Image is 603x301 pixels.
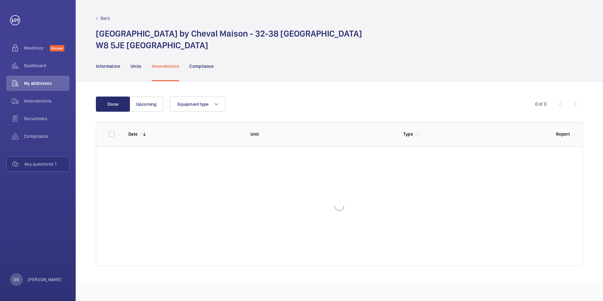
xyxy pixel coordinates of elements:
span: Interventions [24,98,69,104]
span: Any questions ? [24,161,69,167]
p: Unit [250,131,393,137]
div: 0 of 0 [535,101,547,107]
h1: [GEOGRAPHIC_DATA] by Cheval Maison - 32-38 [GEOGRAPHIC_DATA] W8 5JE [GEOGRAPHIC_DATA] [96,28,362,51]
p: [PERSON_NAME] [28,276,62,283]
span: Discover [50,45,64,51]
p: Back [101,15,110,21]
button: Upcoming [129,97,163,112]
p: Date [128,131,138,137]
p: Type [403,131,413,137]
p: Units [131,63,142,69]
span: Dashboard [24,62,69,69]
span: Equipment type [178,102,209,107]
p: Information [96,63,120,69]
span: My addresses [24,80,69,86]
p: Compliance [189,63,214,69]
button: Equipment type [170,97,225,112]
p: Report [556,131,570,137]
span: Documents [24,115,69,122]
p: GS [14,276,19,283]
button: Done [96,97,130,112]
p: Interventions [152,63,179,69]
span: Maximize [24,45,50,51]
span: Compliance [24,133,69,139]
